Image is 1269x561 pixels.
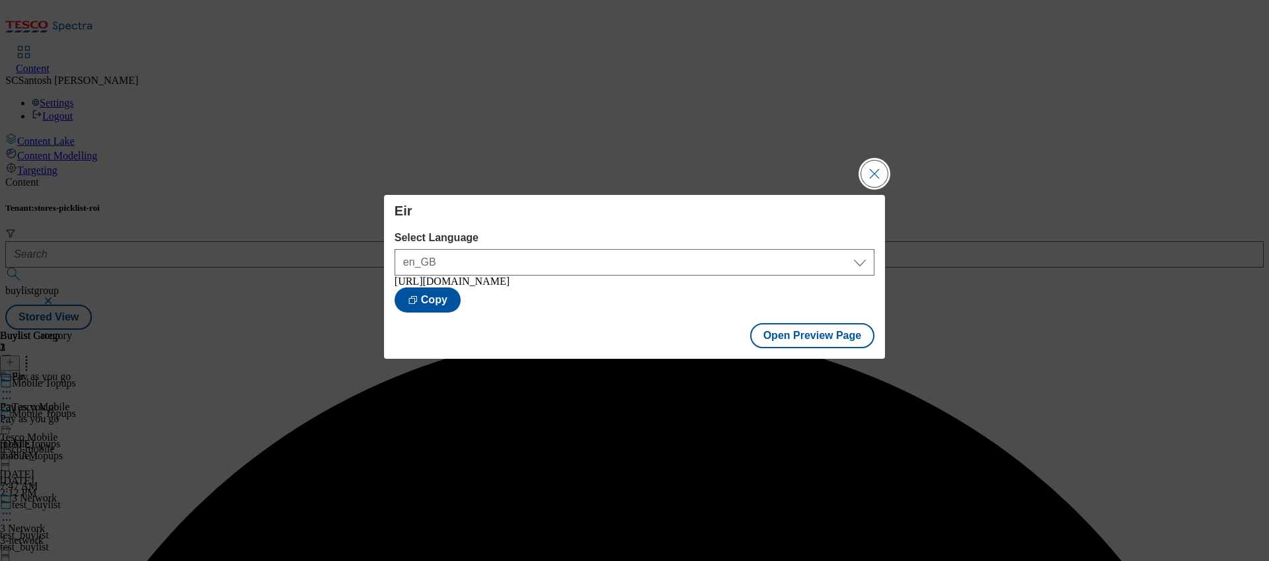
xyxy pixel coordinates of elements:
[750,323,875,348] button: Open Preview Page
[384,195,885,359] div: Modal
[395,287,461,313] button: Copy
[395,232,874,244] label: Select Language
[861,161,888,187] button: Close Modal
[395,203,874,219] h4: Eir
[395,276,874,287] div: [URL][DOMAIN_NAME]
